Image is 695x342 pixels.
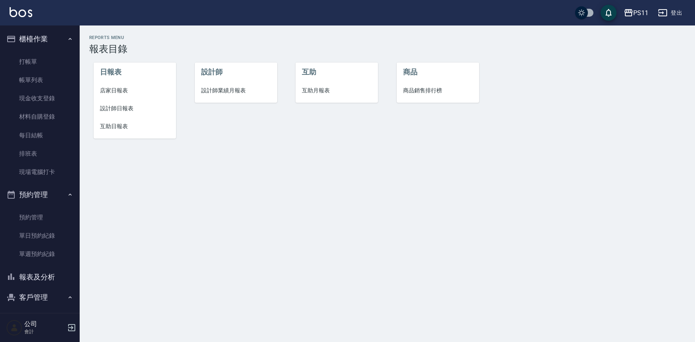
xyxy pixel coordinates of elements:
a: 現場電腦打卡 [3,163,76,181]
span: 互助月報表 [302,86,372,95]
li: 設計師 [195,63,277,82]
img: Logo [10,7,32,17]
a: 預約管理 [3,208,76,227]
li: 日報表 [94,63,176,82]
span: 互助日報表 [100,122,170,131]
a: 每日結帳 [3,126,76,145]
button: save [601,5,617,21]
button: 報表及分析 [3,267,76,287]
a: 帳單列表 [3,71,76,89]
button: 預約管理 [3,184,76,205]
button: 客戶管理 [3,287,76,308]
p: 會計 [24,328,65,335]
span: 設計師日報表 [100,104,170,113]
h2: Reports Menu [89,35,685,40]
a: 互助日報表 [94,117,176,135]
h3: 報表目錄 [89,43,685,55]
li: 商品 [397,63,479,82]
a: 排班表 [3,145,76,163]
a: 設計師業績月報表 [195,82,277,100]
span: 商品銷售排行榜 [403,86,473,95]
button: 櫃檯作業 [3,29,76,49]
a: 單週預約紀錄 [3,245,76,263]
a: 商品銷售排行榜 [397,82,479,100]
a: 打帳單 [3,53,76,71]
span: 設計師業績月報表 [201,86,271,95]
li: 互助 [296,63,378,82]
a: 現金收支登錄 [3,89,76,107]
a: 互助月報表 [296,82,378,100]
h5: 公司 [24,320,65,328]
button: PS11 [621,5,652,21]
button: 登出 [655,6,685,20]
a: 單日預約紀錄 [3,227,76,245]
a: 客戶列表 [3,311,76,329]
span: 店家日報表 [100,86,170,95]
a: 材料自購登錄 [3,107,76,126]
div: PS11 [633,8,648,18]
a: 店家日報表 [94,82,176,100]
img: Person [6,320,22,336]
a: 設計師日報表 [94,100,176,117]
